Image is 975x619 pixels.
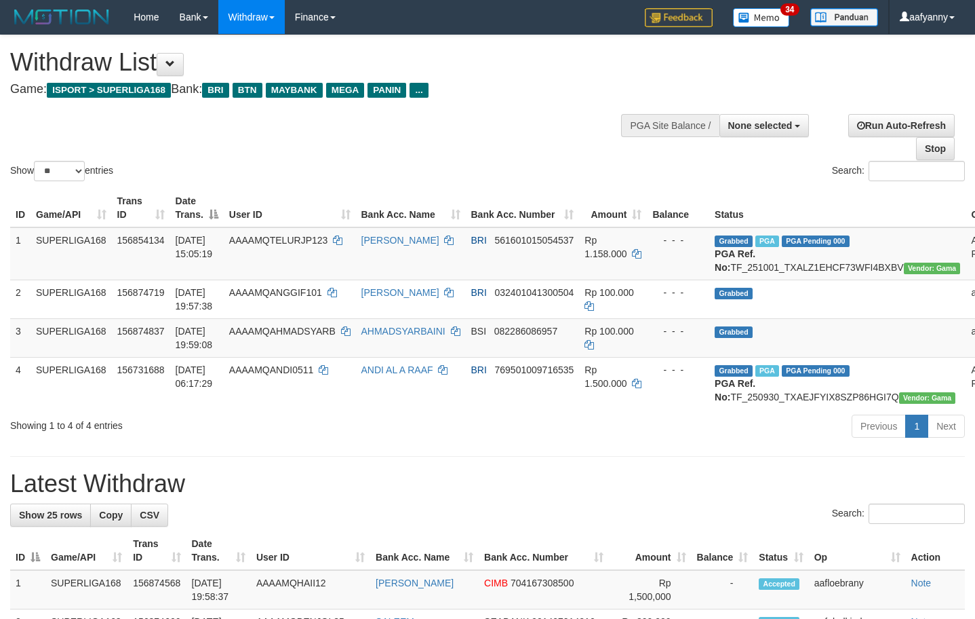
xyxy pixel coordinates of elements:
[224,189,356,227] th: User ID: activate to sort column ascending
[809,570,906,609] td: aafloebrany
[10,227,31,280] td: 1
[10,189,31,227] th: ID
[251,570,370,609] td: AAAAMQHAII12
[584,364,626,389] span: Rp 1.500.000
[31,318,112,357] td: SUPERLIGA168
[466,189,580,227] th: Bank Acc. Number: activate to sort column ascending
[356,189,466,227] th: Bank Acc. Name: activate to sort column ascending
[10,161,113,181] label: Show entries
[229,287,322,298] span: AAAAMQANGGIF101
[869,504,965,524] input: Search:
[780,3,799,16] span: 34
[647,189,709,227] th: Balance
[709,357,966,409] td: TF_250930_TXAEJFYIX8SZP86HGI7Q
[170,189,224,227] th: Date Trans.: activate to sort column descending
[176,364,213,389] span: [DATE] 06:17:29
[905,415,928,438] a: 1
[495,287,574,298] span: Copy 032401041300504 to clipboard
[911,578,932,588] a: Note
[229,235,328,246] span: AAAAMQTELURJP123
[609,570,692,609] td: Rp 1,500,000
[471,326,487,337] span: BSI
[645,8,713,27] img: Feedback.jpg
[652,286,704,299] div: - - -
[652,363,704,377] div: - - -
[10,531,45,570] th: ID: activate to sort column descending
[10,570,45,609] td: 1
[361,364,433,375] a: ANDI AL A RAAF
[755,236,779,247] span: Marked by aafsengchandara
[904,263,961,274] span: Vendor URL: https://trx31.1velocity.biz
[361,287,439,298] a: [PERSON_NAME]
[715,365,753,377] span: Grabbed
[692,570,754,609] td: -
[31,227,112,280] td: SUPERLIGA168
[495,364,574,375] span: Copy 769501009716535 to clipboard
[361,235,439,246] a: [PERSON_NAME]
[10,357,31,409] td: 4
[728,120,793,131] span: None selected
[10,49,637,76] h1: Withdraw List
[233,83,262,98] span: BTN
[471,364,487,375] span: BRI
[479,531,609,570] th: Bank Acc. Number: activate to sort column ascending
[869,161,965,181] input: Search:
[715,248,755,273] b: PGA Ref. No:
[832,504,965,524] label: Search:
[753,531,808,570] th: Status: activate to sort column ascending
[10,504,91,527] a: Show 25 rows
[90,504,132,527] a: Copy
[99,510,123,521] span: Copy
[10,470,965,498] h1: Latest Withdraw
[471,235,487,246] span: BRI
[361,326,445,337] a: AHMADSYARBAINI
[916,137,955,160] a: Stop
[652,233,704,247] div: - - -
[621,114,719,137] div: PGA Site Balance /
[715,378,755,402] b: PGA Ref. No:
[31,357,112,409] td: SUPERLIGA168
[709,227,966,280] td: TF_251001_TXALZ1EHCF73WFI4BXBV
[376,578,454,588] a: [PERSON_NAME]
[131,504,168,527] a: CSV
[117,235,165,246] span: 156854134
[31,280,112,318] td: SUPERLIGA168
[782,365,850,377] span: PGA Pending
[127,570,186,609] td: 156874568
[733,8,790,27] img: Button%20Memo.svg
[584,287,633,298] span: Rp 100.000
[692,531,754,570] th: Balance: activate to sort column ascending
[186,531,251,570] th: Date Trans.: activate to sort column ascending
[367,83,406,98] span: PANIN
[251,531,370,570] th: User ID: activate to sort column ascending
[759,578,799,590] span: Accepted
[848,114,955,137] a: Run Auto-Refresh
[176,326,213,350] span: [DATE] 19:59:08
[31,189,112,227] th: Game/API: activate to sort column ascending
[370,531,479,570] th: Bank Acc. Name: activate to sort column ascending
[127,531,186,570] th: Trans ID: activate to sort column ascending
[176,235,213,259] span: [DATE] 15:05:19
[19,510,82,521] span: Show 25 rows
[715,326,753,338] span: Grabbed
[832,161,965,181] label: Search:
[176,287,213,312] span: [DATE] 19:57:38
[117,287,165,298] span: 156874719
[202,83,228,98] span: BRI
[899,392,956,404] span: Vendor URL: https://trx31.1velocity.biz
[45,531,127,570] th: Game/API: activate to sort column ascending
[852,415,906,438] a: Previous
[471,287,487,298] span: BRI
[410,83,428,98] span: ...
[782,236,850,247] span: PGA Pending
[928,415,965,438] a: Next
[652,324,704,338] div: - - -
[10,280,31,318] td: 2
[10,413,396,432] div: Showing 1 to 4 of 4 entries
[266,83,323,98] span: MAYBANK
[140,510,159,521] span: CSV
[495,235,574,246] span: Copy 561601015054537 to clipboard
[755,365,779,377] span: Marked by aafromsomean
[715,236,753,247] span: Grabbed
[45,570,127,609] td: SUPERLIGA168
